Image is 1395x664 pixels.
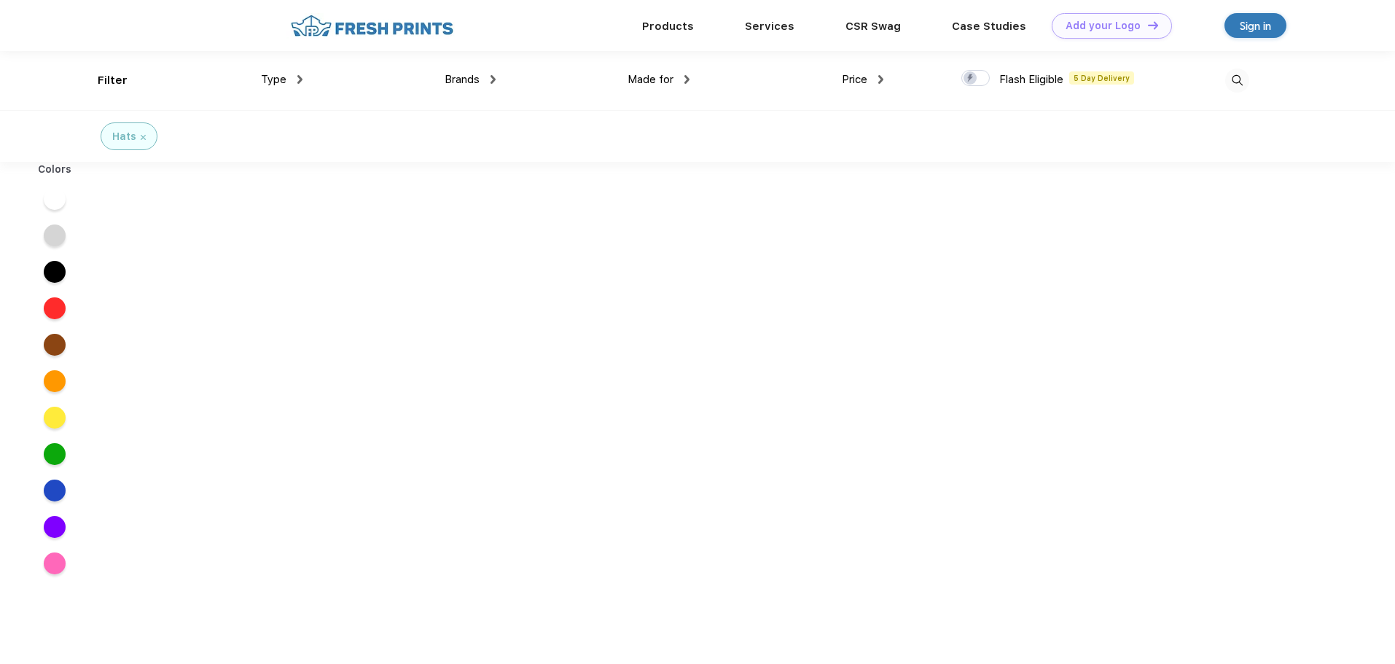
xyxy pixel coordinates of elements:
[878,75,883,84] img: dropdown.png
[445,73,480,86] span: Brands
[491,75,496,84] img: dropdown.png
[1225,69,1249,93] img: desktop_search.svg
[141,135,146,140] img: filter_cancel.svg
[628,73,673,86] span: Made for
[1224,13,1286,38] a: Sign in
[684,75,689,84] img: dropdown.png
[842,73,867,86] span: Price
[112,129,136,144] div: Hats
[27,162,83,177] div: Colors
[1148,21,1158,29] img: DT
[98,72,128,89] div: Filter
[642,20,694,33] a: Products
[999,73,1063,86] span: Flash Eligible
[261,73,286,86] span: Type
[297,75,302,84] img: dropdown.png
[1066,20,1141,32] div: Add your Logo
[286,13,458,39] img: fo%20logo%202.webp
[1240,17,1271,34] div: Sign in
